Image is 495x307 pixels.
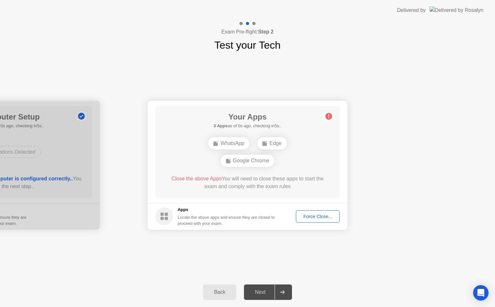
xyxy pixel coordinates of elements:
[296,210,340,223] button: Force Close...
[205,289,234,295] div: Back
[473,285,489,301] div: Open Intercom Messenger
[258,29,274,34] b: Step 2
[171,176,222,181] span: Close the above Apps
[246,289,275,295] div: Next
[178,206,275,213] h5: Apps
[430,6,483,14] img: Delivered by Rosalyn
[213,111,281,123] h1: Your Apps
[213,123,281,129] h5: as of 0s ago, checking in5s..
[165,175,331,190] div: You will need to close these apps to start the exam and comply with the exam rules
[298,214,337,219] div: Force Close...
[221,155,275,167] div: Google Chrome
[221,28,274,36] h4: Exam Pre-flight:
[244,284,292,300] button: Next
[214,37,281,53] h1: Test your Tech
[178,214,275,226] div: Locate the above apps and ensure they are closed to proceed with your exam.
[213,123,228,128] b: 3 Apps
[397,6,426,14] div: Delivered by
[257,137,286,149] div: Edge
[203,284,236,300] button: Back
[208,137,249,149] div: WhatsApp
